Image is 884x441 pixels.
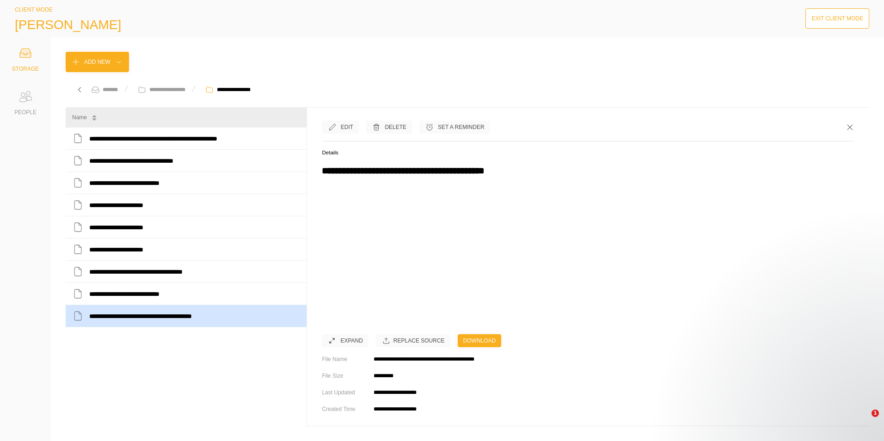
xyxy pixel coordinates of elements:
div: File Size [322,371,366,380]
div: Expand [340,336,362,345]
span: 1 [872,410,879,417]
div: Name [72,113,87,122]
div: Last Updated [322,388,366,397]
div: Replace Source [393,336,445,345]
div: STORAGE [12,64,39,73]
div: Add New [84,57,110,67]
div: PEOPLE [14,108,37,117]
div: Created Time [322,404,366,414]
div: Delete [385,122,406,132]
button: Add New [66,52,129,72]
button: Edit [322,121,359,134]
iframe: Intercom live chat [853,410,875,432]
div: Edit [341,122,353,132]
button: Delete [366,121,412,134]
div: Set a Reminder [438,122,484,132]
span: CLIENT MODE [15,6,53,13]
span: [PERSON_NAME] [15,18,121,32]
button: Download [458,334,502,347]
button: Exit Client Mode [805,8,869,29]
div: File Name [322,355,366,364]
h5: Details [322,148,854,157]
div: Download [463,336,496,345]
button: Set a Reminder [419,121,490,134]
div: Exit Client Mode [811,14,863,23]
button: Expand [322,334,368,347]
iframe: msdoc-iframe [322,186,854,325]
